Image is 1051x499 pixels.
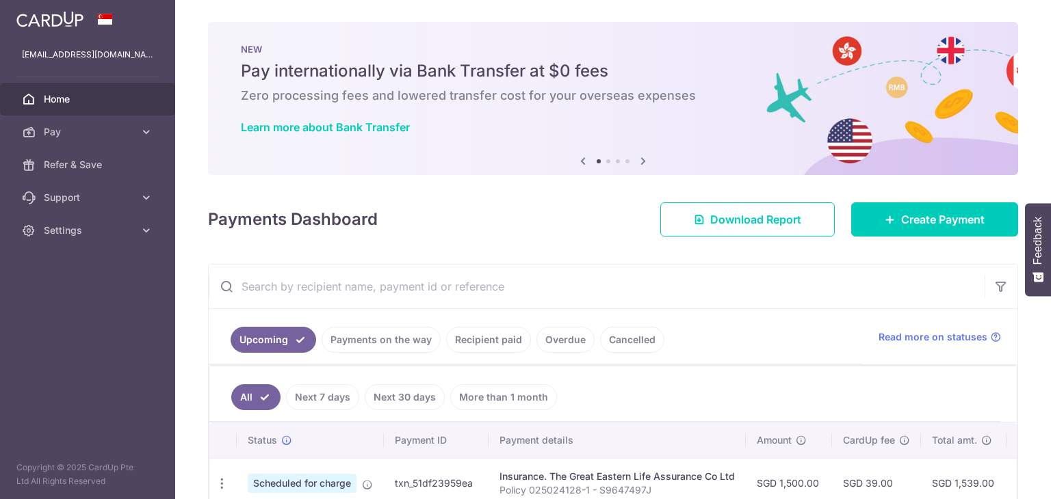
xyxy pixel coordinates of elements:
span: Read more on statuses [879,330,987,344]
span: Refer & Save [44,158,134,172]
span: Scheduled for charge [248,474,356,493]
span: Feedback [1032,217,1044,265]
span: Status [248,433,277,447]
p: NEW [241,44,985,55]
span: Download Report [710,211,801,228]
a: More than 1 month [450,384,557,410]
a: Create Payment [851,202,1018,237]
a: Read more on statuses [879,330,1001,344]
span: Pay [44,125,134,139]
span: CardUp fee [843,433,895,447]
span: Create Payment [901,211,985,228]
p: [EMAIL_ADDRESS][DOMAIN_NAME] [22,48,153,62]
img: CardUp [16,11,83,27]
span: Amount [757,433,792,447]
h5: Pay internationally via Bank Transfer at $0 fees [241,60,985,82]
th: Payment ID [384,422,489,458]
a: Next 30 days [365,384,445,410]
button: Feedback - Show survey [1025,203,1051,296]
span: Home [44,92,134,106]
span: Settings [44,224,134,237]
th: Payment details [489,422,746,458]
input: Search by recipient name, payment id or reference [209,265,985,308]
a: Recipient paid [446,327,531,353]
a: Upcoming [231,327,316,353]
a: All [231,384,281,410]
a: Download Report [660,202,835,237]
span: Support [44,191,134,204]
span: Total amt. [932,433,977,447]
div: Insurance. The Great Eastern Life Assurance Co Ltd [499,470,735,483]
a: Learn more about Bank Transfer [241,120,410,134]
a: Cancelled [600,327,664,353]
img: Bank transfer banner [208,22,1018,175]
h6: Zero processing fees and lowered transfer cost for your overseas expenses [241,87,985,104]
p: Policy 025024128-1 - S9647497J [499,483,735,497]
a: Payments on the way [322,327,441,353]
h4: Payments Dashboard [208,207,378,232]
a: Next 7 days [286,384,359,410]
a: Overdue [536,327,595,353]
